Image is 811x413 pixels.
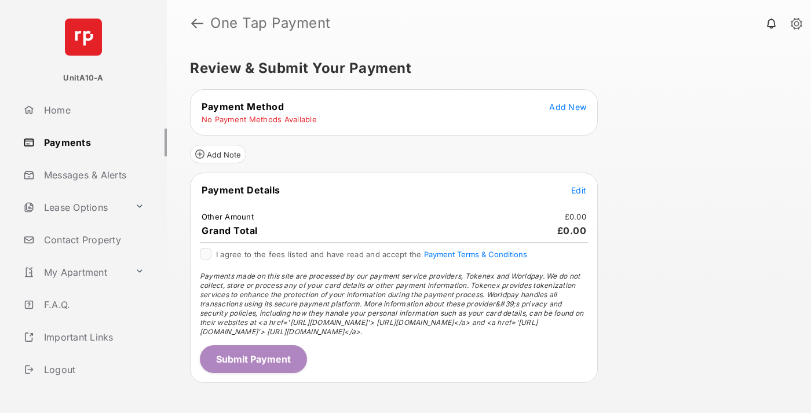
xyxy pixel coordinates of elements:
[424,250,527,259] button: I agree to the fees listed and have read and accept the
[190,145,246,163] button: Add Note
[201,211,254,222] td: Other Amount
[549,101,586,112] button: Add New
[65,19,102,56] img: svg+xml;base64,PHN2ZyB4bWxucz0iaHR0cDovL3d3dy53My5vcmcvMjAwMC9zdmciIHdpZHRoPSI2NCIgaGVpZ2h0PSI2NC...
[19,193,130,221] a: Lease Options
[202,225,258,236] span: Grand Total
[202,184,280,196] span: Payment Details
[19,258,130,286] a: My Apartment
[19,96,167,124] a: Home
[571,185,586,195] span: Edit
[216,250,527,259] span: I agree to the fees listed and have read and accept the
[564,211,587,222] td: £0.00
[19,291,167,319] a: F.A.Q.
[549,102,586,112] span: Add New
[19,323,149,351] a: Important Links
[557,225,587,236] span: £0.00
[190,61,779,75] h5: Review & Submit Your Payment
[19,161,167,189] a: Messages & Alerts
[210,16,331,30] strong: One Tap Payment
[200,272,583,336] span: Payments made on this site are processed by our payment service providers, Tokenex and Worldpay. ...
[63,72,103,84] p: UnitA10-A
[19,356,167,383] a: Logout
[19,129,167,156] a: Payments
[571,184,586,196] button: Edit
[201,114,317,125] td: No Payment Methods Available
[202,101,284,112] span: Payment Method
[19,226,167,254] a: Contact Property
[200,345,307,373] button: Submit Payment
